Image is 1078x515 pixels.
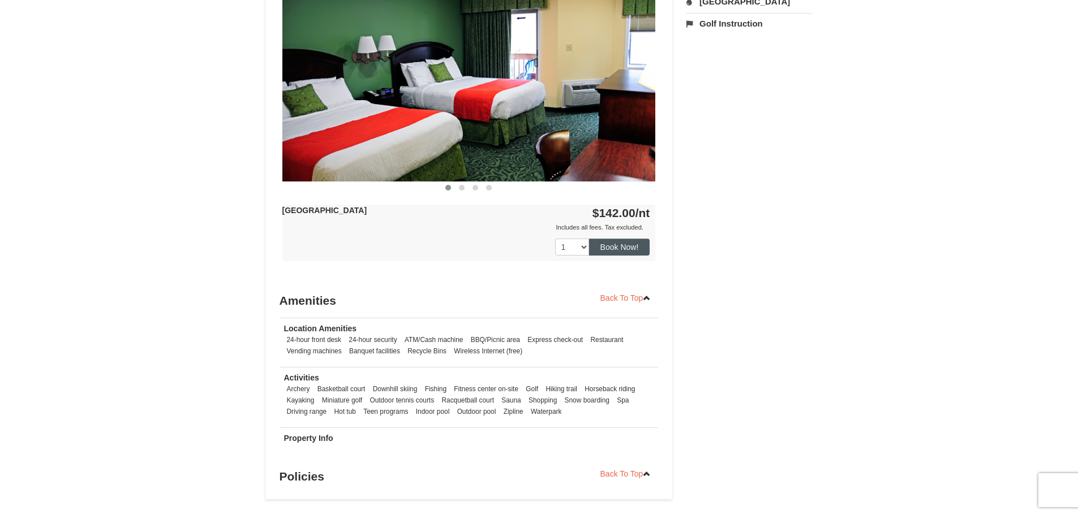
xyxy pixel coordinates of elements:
a: Back To Top [593,465,659,482]
li: Spa [614,395,632,406]
li: Banquet facilities [346,345,403,357]
li: Express check-out [525,334,586,345]
li: Indoor pool [413,406,453,417]
li: Downhill skiing [370,383,420,395]
h3: Amenities [280,289,659,312]
span: /nt [635,206,650,219]
li: Zipline [501,406,526,417]
li: Snow boarding [562,395,612,406]
li: Outdoor tennis courts [367,395,437,406]
li: Kayaking [284,395,317,406]
li: BBQ/Picnic area [468,334,523,345]
li: Fishing [422,383,449,395]
li: Golf [523,383,541,395]
li: Wireless Internet (free) [451,345,525,357]
li: 24-hour front desk [284,334,345,345]
strong: [GEOGRAPHIC_DATA] [282,206,367,215]
li: Sauna [499,395,523,406]
li: Basketball court [315,383,368,395]
li: Miniature golf [319,395,365,406]
a: Back To Top [593,289,659,306]
li: Horseback riding [582,383,638,395]
li: Restaurant [587,334,626,345]
li: Hiking trail [543,383,580,395]
li: Outdoor pool [454,406,499,417]
li: Recycle Bins [405,345,449,357]
li: Waterpark [528,406,564,417]
li: 24-hour security [346,334,400,345]
strong: $142.00 [592,206,650,219]
li: Hot tub [332,406,359,417]
li: Fitness center on-site [451,383,521,395]
li: Teen programs [360,406,411,417]
li: ATM/Cash machine [402,334,466,345]
div: Includes all fees. Tax excluded. [282,222,650,233]
li: Shopping [526,395,560,406]
button: Book Now! [589,239,650,256]
a: Golf Instruction [686,13,813,34]
li: Driving range [284,406,330,417]
strong: Location Amenities [284,324,357,333]
li: Racquetball court [439,395,497,406]
li: Archery [284,383,313,395]
strong: Property Info [284,434,333,443]
h3: Policies [280,465,659,488]
li: Vending machines [284,345,345,357]
strong: Activities [284,373,319,382]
